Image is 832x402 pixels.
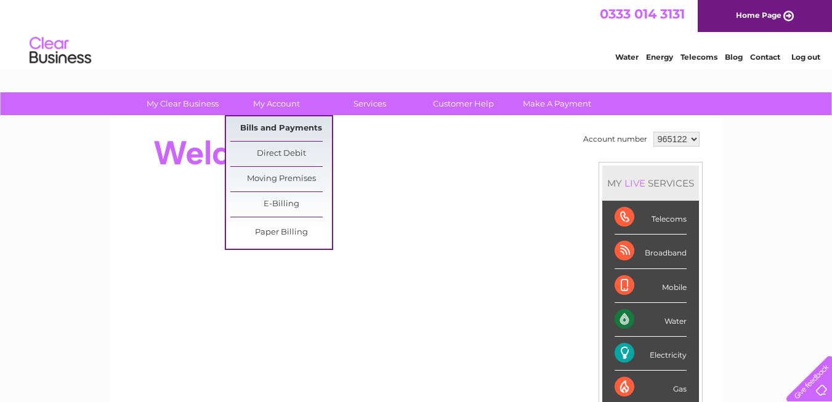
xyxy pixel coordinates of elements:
a: My Account [225,92,327,115]
a: My Clear Business [132,92,233,115]
div: Telecoms [615,201,687,235]
a: Water [615,52,639,62]
a: Log out [791,52,820,62]
a: Contact [750,52,780,62]
a: Moving Premises [230,167,332,191]
a: Services [319,92,421,115]
div: Electricity [615,337,687,371]
div: Broadband [615,235,687,268]
a: Energy [646,52,673,62]
a: Blog [725,52,743,62]
td: Account number [580,129,650,150]
img: logo.png [29,32,92,70]
a: Paper Billing [230,220,332,245]
a: Telecoms [681,52,717,62]
a: Bills and Payments [230,116,332,141]
div: Mobile [615,269,687,303]
div: LIVE [622,177,648,189]
a: Customer Help [413,92,514,115]
a: Make A Payment [506,92,608,115]
div: MY SERVICES [602,166,699,201]
a: Direct Debit [230,142,332,166]
a: 0333 014 3131 [600,6,685,22]
div: Water [615,303,687,337]
div: Clear Business is a trading name of Verastar Limited (registered in [GEOGRAPHIC_DATA] No. 3667643... [126,7,708,60]
a: E-Billing [230,192,332,217]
